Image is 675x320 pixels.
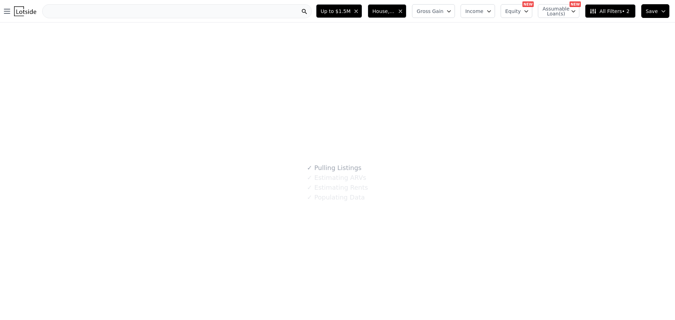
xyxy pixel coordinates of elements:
span: ✓ [307,194,312,201]
div: Estimating ARVs [307,173,366,183]
div: NEW [522,1,534,7]
span: ✓ [307,184,312,191]
span: Up to $1.5M [321,8,351,15]
button: Income [461,4,495,18]
button: Up to $1.5M [316,4,362,18]
span: House, Multifamily [372,8,395,15]
span: ✓ [307,164,312,171]
span: ✓ [307,174,312,181]
span: Income [465,8,483,15]
button: Save [641,4,669,18]
div: Populating Data [307,192,365,202]
div: Estimating Rents [307,183,368,192]
button: All Filters• 2 [585,4,635,18]
span: Gross Gain [417,8,443,15]
img: Lotside [14,6,36,16]
span: Save [646,8,658,15]
span: Assumable Loan(s) [542,6,565,16]
span: Equity [505,8,521,15]
div: Pulling Listings [307,163,361,173]
button: Equity [501,4,532,18]
div: NEW [570,1,581,7]
button: Assumable Loan(s) [538,4,579,18]
button: Gross Gain [412,4,455,18]
span: All Filters • 2 [590,8,629,15]
button: House, Multifamily [368,4,406,18]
